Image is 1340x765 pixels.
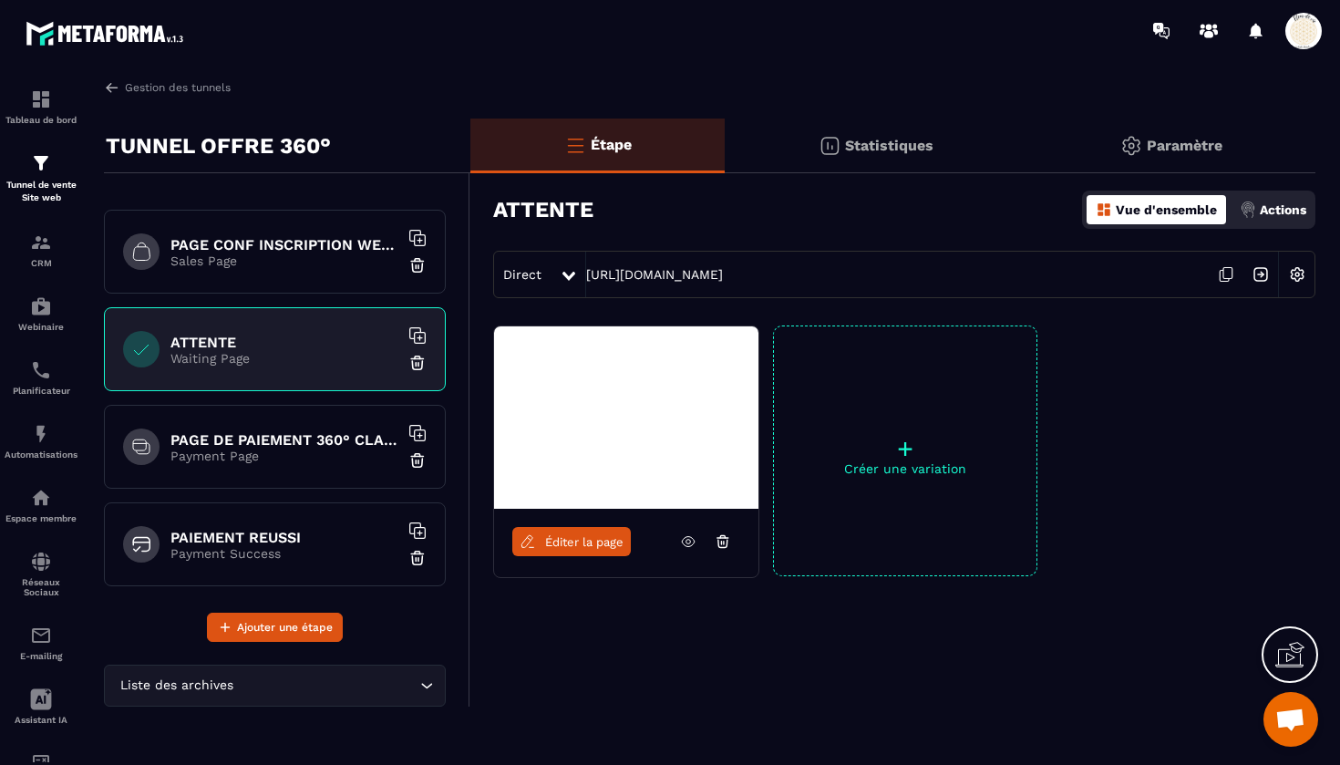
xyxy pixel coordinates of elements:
img: trash [408,451,427,470]
img: automations [30,487,52,509]
h6: PAGE DE PAIEMENT 360° CLASSIQUE [170,431,398,449]
img: setting-gr.5f69749f.svg [1120,135,1142,157]
p: Tunnel de vente Site web [5,179,77,204]
img: arrow [104,79,120,96]
div: Ouvrir le chat [1263,692,1318,747]
p: CRM [5,258,77,268]
img: formation [30,152,52,174]
a: formationformationCRM [5,218,77,282]
p: Sales Page [170,253,398,268]
p: Espace membre [5,513,77,523]
a: [URL][DOMAIN_NAME] [586,267,723,282]
a: automationsautomationsEspace membre [5,473,77,537]
p: Actions [1260,202,1306,217]
a: social-networksocial-networkRéseaux Sociaux [5,537,77,611]
h3: ATTENTE [493,197,593,222]
h6: ATTENTE [170,334,398,351]
img: trash [408,549,427,567]
h6: PAGE CONF INSCRIPTION WEBINAIRE [170,236,398,253]
p: Réseaux Sociaux [5,577,77,597]
button: Ajouter une étape [207,613,343,642]
span: Direct [503,267,541,282]
span: Ajouter une étape [237,618,333,636]
p: Assistant IA [5,715,77,725]
p: Créer une variation [774,461,1036,476]
p: TUNNEL OFFRE 360° [106,128,331,164]
img: trash [408,354,427,372]
div: Search for option [104,665,446,707]
a: Assistant IA [5,675,77,739]
img: trash [408,256,427,274]
img: setting-w.858f3a88.svg [1280,257,1314,292]
p: Étape [591,136,632,153]
p: Payment Page [170,449,398,463]
img: logo [26,16,190,50]
img: email [30,625,52,646]
h6: PAIEMENT REUSSI [170,529,398,546]
a: emailemailE-mailing [5,611,77,675]
p: Waiting Page [170,351,398,366]
a: Éditer la page [512,527,631,556]
a: formationformationTableau de bord [5,75,77,139]
img: formation [30,232,52,253]
p: Paramètre [1147,137,1222,154]
p: Webinaire [5,322,77,332]
a: Gestion des tunnels [104,79,231,96]
p: Statistiques [845,137,933,154]
p: E-mailing [5,651,77,661]
input: Search for option [237,676,416,696]
a: automationsautomationsWebinaire [5,282,77,346]
img: dashboard-orange.40269519.svg [1096,202,1112,218]
p: Planificateur [5,386,77,396]
img: automations [30,295,52,317]
img: automations [30,423,52,445]
img: formation [30,88,52,110]
a: schedulerschedulerPlanificateur [5,346,77,409]
span: Liste des archives [116,676,237,696]
img: actions.d6e523a2.png [1240,202,1256,218]
p: Payment Success [170,546,398,561]
a: automationsautomationsAutomatisations [5,409,77,473]
p: Automatisations [5,450,77,460]
span: Éditer la page [545,535,624,549]
img: image [494,326,758,509]
p: + [774,436,1036,461]
img: scheduler [30,359,52,381]
img: arrow-next.bcc2205e.svg [1243,257,1278,292]
a: formationformationTunnel de vente Site web [5,139,77,218]
p: Tableau de bord [5,115,77,125]
img: bars-o.4a397970.svg [564,134,586,156]
p: Vue d'ensemble [1116,202,1217,217]
img: stats.20deebd0.svg [819,135,840,157]
img: social-network [30,551,52,573]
